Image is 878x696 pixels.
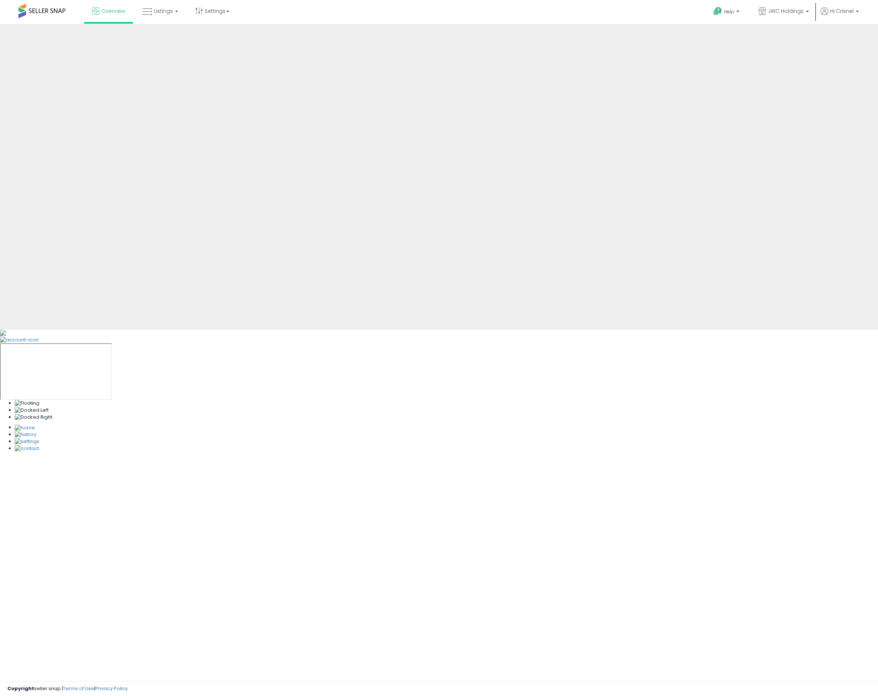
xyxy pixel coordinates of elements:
img: Settings [15,438,39,445]
span: Help [724,8,734,15]
span: JWC Holdings [768,7,804,15]
span: Hi Crisnel [830,7,854,15]
i: Get Help [713,7,722,16]
a: Help [708,1,747,24]
img: History [15,431,36,438]
img: Docked Right [15,414,52,421]
a: Hi Crisnel [821,7,859,24]
img: Docked Left [15,407,49,414]
img: Contact [15,445,39,452]
span: Listings [154,7,173,15]
img: Floating [15,400,39,407]
span: Overview [101,7,125,15]
img: Home [15,425,35,432]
